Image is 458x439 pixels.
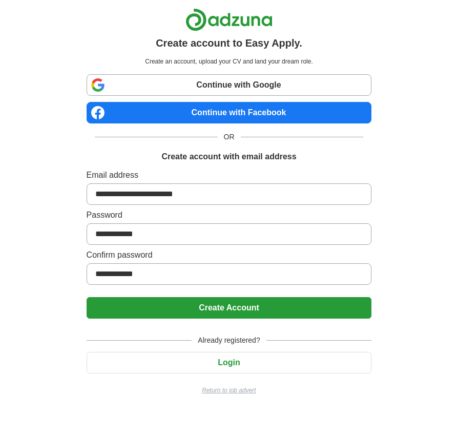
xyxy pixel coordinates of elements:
button: Create Account [87,297,372,319]
button: Login [87,352,372,373]
span: Already registered? [192,335,266,346]
span: OR [218,132,241,142]
p: Create an account, upload your CV and land your dream role. [89,57,370,66]
a: Continue with Facebook [87,102,372,123]
img: Adzuna logo [185,8,273,31]
label: Confirm password [87,249,372,261]
a: Continue with Google [87,74,372,96]
a: Return to job advert [87,386,372,395]
label: Password [87,209,372,221]
label: Email address [87,169,372,181]
h1: Create account with email address [161,151,296,163]
h1: Create account to Easy Apply. [156,35,302,51]
a: Login [87,358,372,367]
